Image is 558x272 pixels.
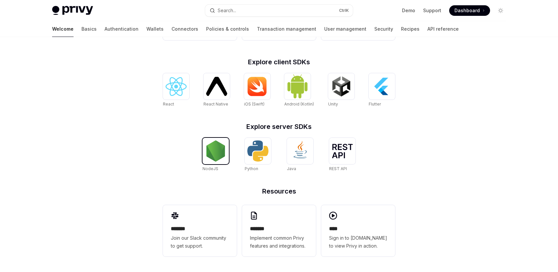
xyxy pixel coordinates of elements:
[206,21,249,37] a: Policies & controls
[205,5,353,16] button: Open search
[244,73,270,107] a: iOS (Swift)iOS (Swift)
[242,205,316,257] a: **** **Implement common Privy features and integrations.
[163,123,395,130] h2: Explore server SDKs
[205,140,226,162] img: NodeJS
[495,5,506,16] button: Toggle dark mode
[402,7,415,14] a: Demo
[247,76,268,96] img: iOS (Swift)
[163,188,395,195] h2: Resources
[163,73,189,107] a: ReactReact
[329,166,347,171] span: REST API
[105,21,139,37] a: Authentication
[290,140,311,162] img: Java
[369,73,395,107] a: FlutterFlutter
[401,21,419,37] a: Recipes
[203,73,230,107] a: React NativeReact Native
[324,21,366,37] a: User management
[218,7,236,15] div: Search...
[245,166,258,171] span: Python
[284,102,314,106] span: Android (Kotlin)
[423,7,441,14] a: Support
[449,5,490,16] a: Dashboard
[328,102,338,106] span: Unity
[202,138,229,172] a: NodeJSNodeJS
[287,166,296,171] span: Java
[171,234,229,250] span: Join our Slack community to get support.
[81,21,97,37] a: Basics
[257,21,316,37] a: Transaction management
[328,73,355,107] a: UnityUnity
[146,21,164,37] a: Wallets
[331,76,352,97] img: Unity
[244,102,264,106] span: iOS (Swift)
[287,74,308,99] img: Android (Kotlin)
[284,73,314,107] a: Android (Kotlin)Android (Kotlin)
[332,144,353,158] img: REST API
[454,7,480,14] span: Dashboard
[52,6,93,15] img: light logo
[339,8,349,13] span: Ctrl K
[427,21,459,37] a: API reference
[250,234,308,250] span: Implement common Privy features and integrations.
[163,205,237,257] a: **** **Join our Slack community to get support.
[287,138,313,172] a: JavaJava
[371,76,392,97] img: Flutter
[369,102,381,106] span: Flutter
[163,59,395,65] h2: Explore client SDKs
[329,234,387,250] span: Sign in to [DOMAIN_NAME] to view Privy in action.
[329,138,356,172] a: REST APIREST API
[163,102,174,106] span: React
[166,77,187,96] img: React
[245,138,271,172] a: PythonPython
[171,21,198,37] a: Connectors
[202,166,218,171] span: NodeJS
[247,140,268,162] img: Python
[52,21,74,37] a: Welcome
[374,21,393,37] a: Security
[321,205,395,257] a: ****Sign in to [DOMAIN_NAME] to view Privy in action.
[203,102,228,106] span: React Native
[206,77,227,96] img: React Native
